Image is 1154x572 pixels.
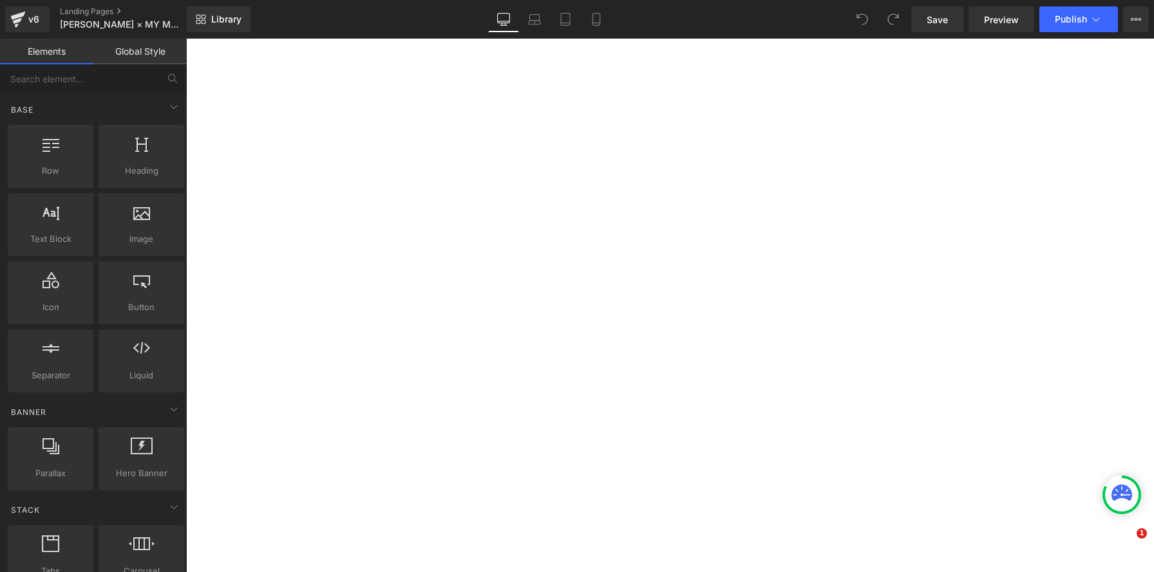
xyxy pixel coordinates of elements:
[26,11,42,28] div: v6
[581,6,612,32] a: Mobile
[1110,528,1141,559] iframe: Intercom live chat
[102,369,180,382] span: Liquid
[1137,528,1147,539] span: 1
[1055,14,1087,24] span: Publish
[102,164,180,178] span: Heading
[927,13,948,26] span: Save
[60,19,184,30] span: [PERSON_NAME] × MY MELODY & [PERSON_NAME]
[488,6,519,32] a: Desktop
[93,39,187,64] a: Global Style
[10,406,48,418] span: Banner
[10,104,35,116] span: Base
[102,300,180,314] span: Button
[519,6,550,32] a: Laptop
[102,232,180,246] span: Image
[12,300,90,314] span: Icon
[1123,6,1149,32] button: More
[5,6,50,32] a: v6
[880,6,906,32] button: Redo
[60,6,208,17] a: Landing Pages
[849,6,875,32] button: Undo
[12,164,90,178] span: Row
[12,232,90,246] span: Text Block
[102,466,180,480] span: Hero Banner
[12,369,90,382] span: Separator
[969,6,1034,32] a: Preview
[984,13,1019,26] span: Preview
[550,6,581,32] a: Tablet
[187,6,251,32] a: New Library
[10,504,41,516] span: Stack
[211,14,241,25] span: Library
[1039,6,1118,32] button: Publish
[12,466,90,480] span: Parallax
